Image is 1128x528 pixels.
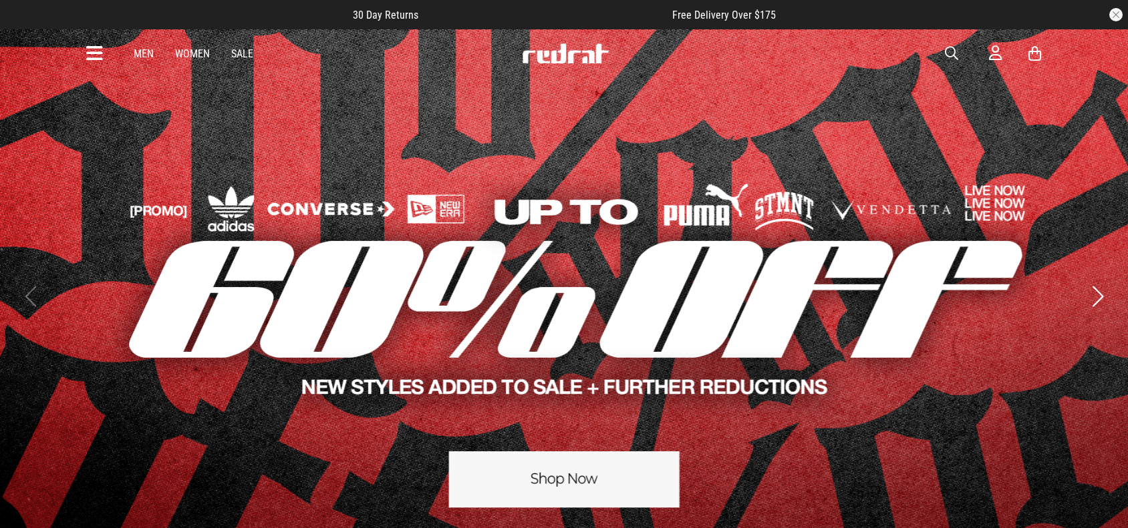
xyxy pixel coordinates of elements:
button: Previous slide [21,282,39,311]
span: Free Delivery Over $175 [672,9,776,21]
img: Redrat logo [521,43,609,63]
a: Women [175,47,210,60]
button: Next slide [1089,282,1107,311]
iframe: Customer reviews powered by Trustpilot [445,8,646,21]
span: 30 Day Returns [353,9,418,21]
a: Sale [231,47,253,60]
a: Men [134,47,154,60]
